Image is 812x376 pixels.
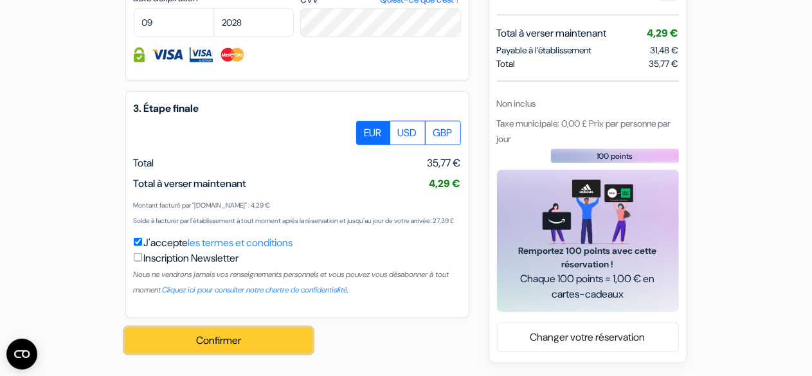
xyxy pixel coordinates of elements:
[429,177,461,190] span: 4,29 €
[144,251,239,266] label: Inscription Newsletter
[134,177,247,190] span: Total à verser maintenant
[144,235,293,251] label: J'accepte
[498,325,678,350] a: Changer votre réservation
[134,102,461,114] h5: 3. Étape finale
[647,26,679,39] span: 4,29 €
[649,57,679,70] span: 35,77 €
[134,217,455,225] small: Solde à facturer par l'établissement à tout moment après la réservation et jusqu'au jour de votre...
[497,96,679,110] div: Non inclus
[6,339,37,370] button: Ouvrir le widget CMP
[497,117,671,144] span: Taxe municipale: 0,00 £ Prix par personne par jour
[151,48,183,62] img: Visa
[356,121,390,145] label: EUR
[512,271,663,302] span: Chaque 100 points = 1,00 € en cartes-cadeaux
[497,25,607,40] span: Total à verser maintenant
[190,48,213,62] img: Visa Electron
[163,285,349,295] a: Cliquez ici pour consulter notre chartre de confidentialité.
[357,121,461,145] div: Basic radio toggle button group
[512,244,663,271] span: Remportez 100 points avec cette réservation !
[497,43,592,57] span: Payable à l’établissement
[134,269,449,295] small: Nous ne vendrons jamais vos renseignements personnels et vous pouvez vous désabonner à tout moment.
[125,328,312,353] button: Confirmer
[219,48,246,62] img: Master Card
[134,48,145,62] img: Information de carte de crédit entièrement encryptée et sécurisée
[597,150,633,161] span: 100 points
[134,156,154,170] span: Total
[390,121,426,145] label: USD
[188,236,293,249] a: les termes et conditions
[651,44,679,55] span: 31,48 €
[134,201,271,210] small: Montant facturé par "[DOMAIN_NAME]" : 4,29 €
[425,121,461,145] label: GBP
[543,179,633,244] img: gift_card_hero_new.png
[428,156,461,171] span: 35,77 €
[497,57,516,70] span: Total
